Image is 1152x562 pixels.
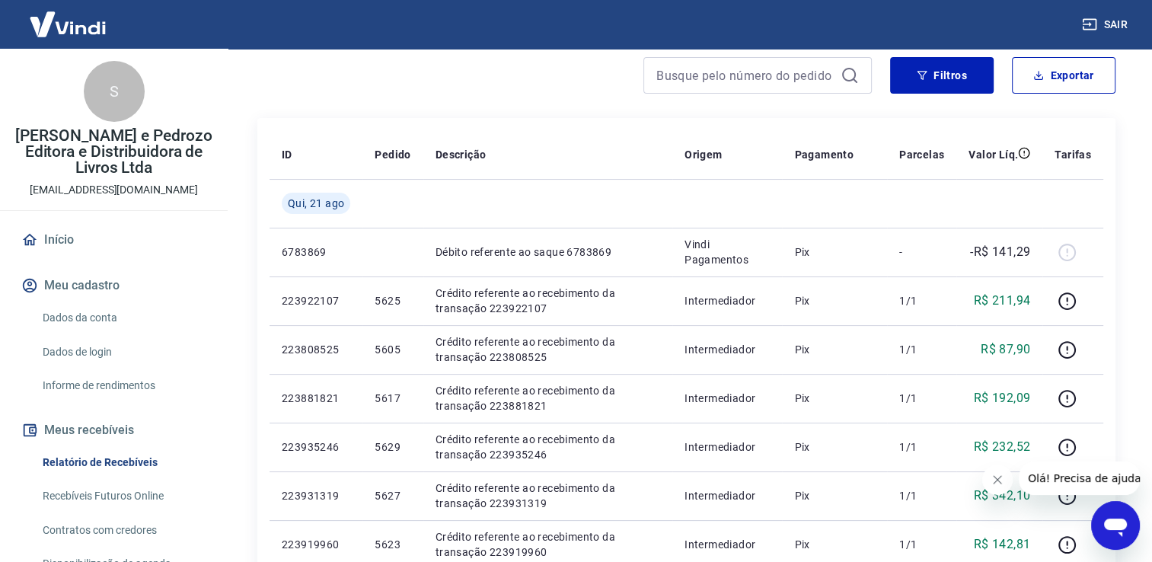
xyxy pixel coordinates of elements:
span: Qui, 21 ago [288,196,344,211]
p: Vindi Pagamentos [684,237,770,267]
p: 1/1 [899,391,944,406]
p: Pix [794,391,875,406]
a: Contratos com credores [37,515,209,546]
p: Pix [794,537,875,552]
p: Pagamento [794,147,854,162]
p: 1/1 [899,342,944,357]
p: Intermediador [684,293,770,308]
button: Meu cadastro [18,269,209,302]
p: Crédito referente ao recebimento da transação 223935246 [436,432,660,462]
p: Intermediador [684,439,770,455]
p: 5625 [375,293,410,308]
p: 1/1 [899,537,944,552]
p: Pix [794,293,875,308]
a: Dados da conta [37,302,209,334]
a: Início [18,223,209,257]
p: Origem [684,147,722,162]
p: Tarifas [1055,147,1091,162]
a: Recebíveis Futuros Online [37,481,209,512]
p: Crédito referente ao recebimento da transação 223922107 [436,286,660,316]
p: 6783869 [282,244,350,260]
p: 1/1 [899,488,944,503]
p: Crédito referente ao recebimento da transação 223808525 [436,334,660,365]
p: 5623 [375,537,410,552]
p: 5629 [375,439,410,455]
p: R$ 342,10 [974,487,1031,505]
p: 223881821 [282,391,350,406]
p: 223808525 [282,342,350,357]
p: [PERSON_NAME] e Pedrozo Editora e Distribuidora de Livros Ltda [12,128,215,176]
p: R$ 232,52 [974,438,1031,456]
p: Intermediador [684,391,770,406]
p: 5627 [375,488,410,503]
p: 223922107 [282,293,350,308]
p: 223919960 [282,537,350,552]
p: 223931319 [282,488,350,503]
p: Pix [794,244,875,260]
a: Dados de login [37,337,209,368]
p: Intermediador [684,537,770,552]
input: Busque pelo número do pedido [656,64,834,87]
p: Crédito referente ao recebimento da transação 223919960 [436,529,660,560]
p: 5605 [375,342,410,357]
p: 223935246 [282,439,350,455]
p: R$ 211,94 [974,292,1031,310]
button: Sair [1079,11,1134,39]
p: -R$ 141,29 [970,243,1030,261]
button: Exportar [1012,57,1115,94]
p: 1/1 [899,293,944,308]
p: Crédito referente ao recebimento da transação 223931319 [436,481,660,511]
p: Valor Líq. [969,147,1018,162]
p: Intermediador [684,342,770,357]
button: Meus recebíveis [18,414,209,447]
p: R$ 142,81 [974,535,1031,554]
p: [EMAIL_ADDRESS][DOMAIN_NAME] [30,182,198,198]
p: R$ 192,09 [974,389,1031,407]
p: Pix [794,342,875,357]
p: 5617 [375,391,410,406]
span: Olá! Precisa de ajuda? [9,11,128,23]
iframe: Fechar mensagem [982,465,1013,495]
p: Crédito referente ao recebimento da transação 223881821 [436,383,660,414]
div: S [84,61,145,122]
p: Débito referente ao saque 6783869 [436,244,660,260]
img: Vindi [18,1,117,47]
iframe: Mensagem da empresa [1019,461,1140,495]
iframe: Botão para abrir a janela de mensagens [1091,501,1140,550]
p: Pedido [375,147,410,162]
p: Pix [794,488,875,503]
a: Relatório de Recebíveis [37,447,209,478]
p: R$ 87,90 [981,340,1030,359]
p: Parcelas [899,147,944,162]
p: Descrição [436,147,487,162]
a: Informe de rendimentos [37,370,209,401]
p: - [899,244,944,260]
p: Intermediador [684,488,770,503]
p: 1/1 [899,439,944,455]
p: Pix [794,439,875,455]
p: ID [282,147,292,162]
button: Filtros [890,57,994,94]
